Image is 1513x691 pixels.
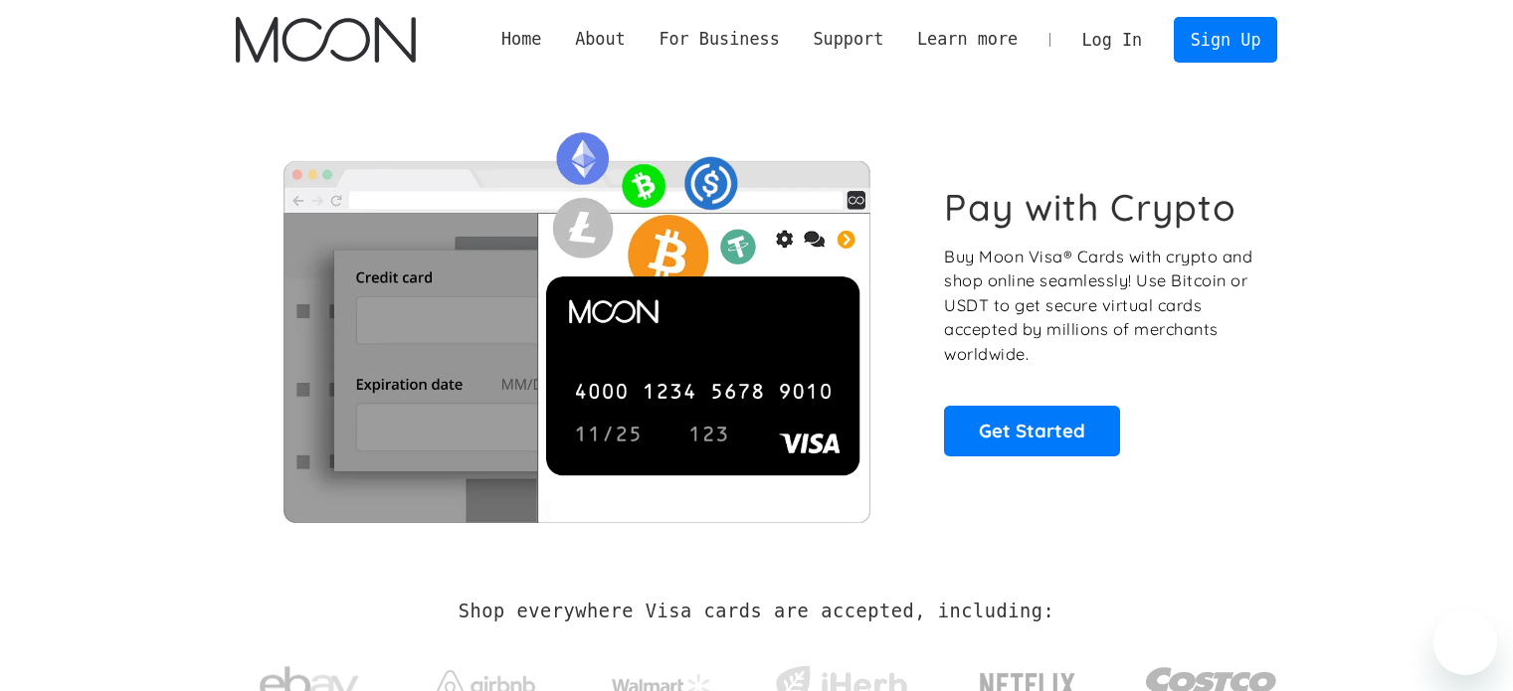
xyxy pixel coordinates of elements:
div: For Business [659,27,779,52]
a: home [236,17,416,63]
a: Sign Up [1174,17,1277,62]
div: Learn more [917,27,1018,52]
div: Support [797,27,900,52]
p: Buy Moon Visa® Cards with crypto and shop online seamlessly! Use Bitcoin or USDT to get secure vi... [944,245,1255,367]
div: About [558,27,642,52]
h1: Pay with Crypto [944,185,1236,230]
a: Log In [1065,18,1159,62]
div: Learn more [900,27,1035,52]
img: Moon Logo [236,17,416,63]
iframe: Button to launch messaging window [1433,611,1497,675]
img: Moon Cards let you spend your crypto anywhere Visa is accepted. [236,118,917,522]
div: Support [813,27,883,52]
a: Home [484,27,558,52]
h2: Shop everywhere Visa cards are accepted, including: [459,601,1054,622]
div: For Business [643,27,797,52]
div: About [575,27,626,52]
a: Get Started [944,406,1120,455]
